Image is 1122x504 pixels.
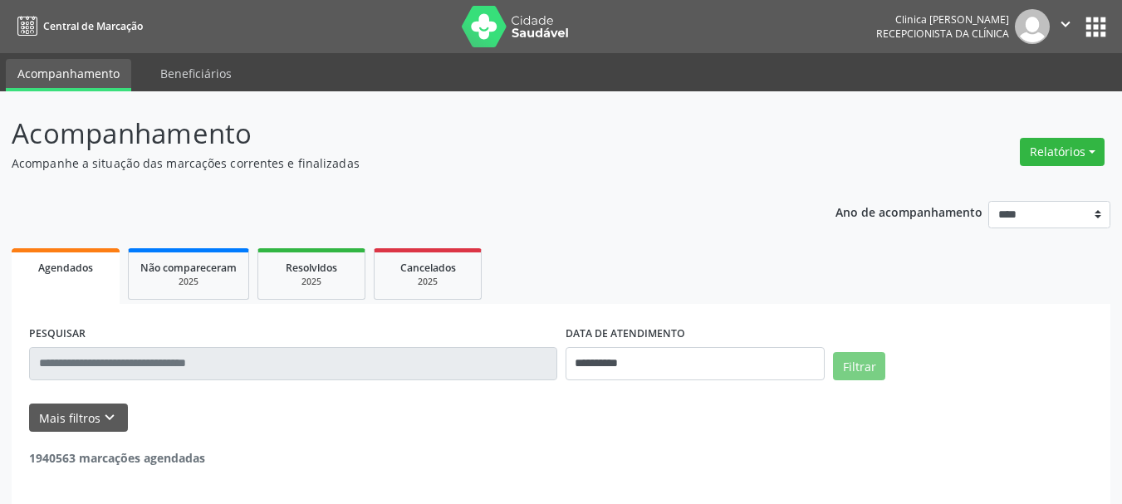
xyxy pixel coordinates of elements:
img: img [1015,9,1050,44]
strong: 1940563 marcações agendadas [29,450,205,466]
span: Central de Marcação [43,19,143,33]
div: Clinica [PERSON_NAME] [876,12,1009,27]
a: Central de Marcação [12,12,143,40]
p: Acompanhe a situação das marcações correntes e finalizadas [12,154,781,172]
button: apps [1081,12,1110,42]
div: 2025 [140,276,237,288]
a: Beneficiários [149,59,243,88]
label: PESQUISAR [29,321,86,347]
span: Agendados [38,261,93,275]
a: Acompanhamento [6,59,131,91]
button: Filtrar [833,352,885,380]
label: DATA DE ATENDIMENTO [566,321,685,347]
button: Mais filtroskeyboard_arrow_down [29,404,128,433]
div: 2025 [386,276,469,288]
p: Ano de acompanhamento [835,201,982,222]
i: keyboard_arrow_down [100,409,119,427]
div: 2025 [270,276,353,288]
i:  [1056,15,1075,33]
p: Acompanhamento [12,113,781,154]
button:  [1050,9,1081,44]
span: Resolvidos [286,261,337,275]
span: Recepcionista da clínica [876,27,1009,41]
span: Não compareceram [140,261,237,275]
button: Relatórios [1020,138,1105,166]
span: Cancelados [400,261,456,275]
